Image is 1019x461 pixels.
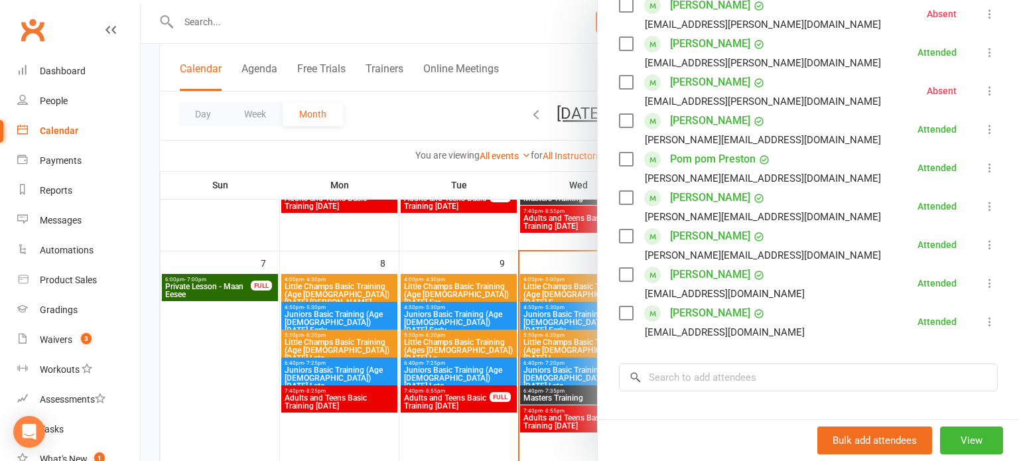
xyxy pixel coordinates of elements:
span: 3 [81,333,92,344]
a: [PERSON_NAME] [670,187,750,208]
div: [PERSON_NAME][EMAIL_ADDRESS][DOMAIN_NAME] [645,208,881,226]
div: Product Sales [40,275,97,285]
a: [PERSON_NAME] [670,33,750,54]
div: Messages [40,215,82,226]
a: Messages [17,206,140,235]
div: [EMAIL_ADDRESS][DOMAIN_NAME] [645,324,805,341]
div: Workouts [40,364,80,375]
div: Reports [40,185,72,196]
button: View [940,427,1003,454]
div: Payments [40,155,82,166]
a: Reports [17,176,140,206]
a: Pom pom Preston [670,149,756,170]
a: Waivers 3 [17,325,140,355]
div: Absent [927,86,957,96]
a: [PERSON_NAME] [670,110,750,131]
div: Waivers [40,334,72,345]
a: [PERSON_NAME] [670,264,750,285]
div: Attended [917,48,957,57]
div: Attended [917,279,957,288]
div: Attended [917,202,957,211]
div: Attended [917,240,957,249]
div: Assessments [40,394,105,405]
div: Automations [40,245,94,255]
div: [EMAIL_ADDRESS][DOMAIN_NAME] [645,285,805,302]
a: Clubworx [16,13,49,46]
div: Open Intercom Messenger [13,416,45,448]
div: Gradings [40,304,78,315]
div: Absent [927,9,957,19]
div: [EMAIL_ADDRESS][PERSON_NAME][DOMAIN_NAME] [645,54,881,72]
a: Assessments [17,385,140,415]
a: Payments [17,146,140,176]
div: Attended [917,317,957,326]
div: Calendar [40,125,78,136]
a: Gradings [17,295,140,325]
a: Calendar [17,116,140,146]
a: Automations [17,235,140,265]
div: [PERSON_NAME][EMAIL_ADDRESS][DOMAIN_NAME] [645,131,881,149]
a: [PERSON_NAME] [670,72,750,93]
div: Attended [917,125,957,134]
div: People [40,96,68,106]
div: Attended [917,163,957,172]
button: Bulk add attendees [817,427,932,454]
a: Product Sales [17,265,140,295]
div: Tasks [40,424,64,434]
a: [PERSON_NAME] [670,302,750,324]
a: [PERSON_NAME] [670,226,750,247]
div: [EMAIL_ADDRESS][PERSON_NAME][DOMAIN_NAME] [645,16,881,33]
input: Search to add attendees [619,363,998,391]
div: [EMAIL_ADDRESS][PERSON_NAME][DOMAIN_NAME] [645,93,881,110]
a: Dashboard [17,56,140,86]
div: [PERSON_NAME][EMAIL_ADDRESS][DOMAIN_NAME] [645,247,881,264]
div: Dashboard [40,66,86,76]
a: People [17,86,140,116]
div: [PERSON_NAME][EMAIL_ADDRESS][DOMAIN_NAME] [645,170,881,187]
a: Workouts [17,355,140,385]
a: Tasks [17,415,140,444]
